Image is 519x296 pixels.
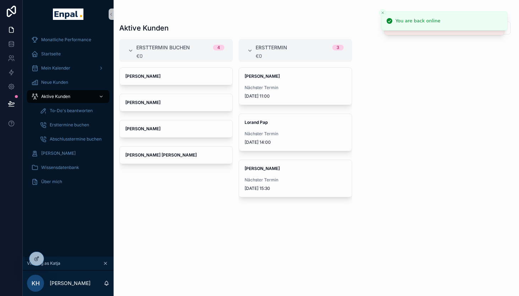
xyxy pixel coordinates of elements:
strong: [PERSON_NAME] [125,126,160,131]
a: [PERSON_NAME] [119,67,233,85]
a: Mein Kalender [27,62,109,75]
span: Nächster Termin [245,131,346,137]
div: You are back online [395,17,440,24]
div: scrollable content [23,28,114,197]
span: Ersttermin [256,44,287,51]
a: Startseite [27,48,109,60]
a: Abschlusstermine buchen [35,133,109,146]
a: [PERSON_NAME] [119,94,233,111]
h1: Aktive Kunden [119,23,169,33]
button: Close toast [379,9,386,16]
strong: [PERSON_NAME] [125,73,160,79]
div: €0 [256,53,344,59]
span: KH [32,279,40,287]
span: To-Do's beantworten [50,108,93,114]
span: Ersttermin buchen [136,44,190,51]
a: [PERSON_NAME] [27,147,109,160]
a: Monatliche Performance [27,33,109,46]
a: [PERSON_NAME]Nächster Termin[DATE] 11:00 [239,67,352,105]
a: [PERSON_NAME] [PERSON_NAME] [119,146,233,164]
a: Wissensdatenbank [27,161,109,174]
a: To-Do's beantworten [35,104,109,117]
div: 3 [337,45,339,50]
span: Abschlusstermine buchen [50,136,102,142]
img: App logo [53,9,83,20]
span: Nächster Termin [245,177,346,183]
strong: [PERSON_NAME] [245,166,280,171]
strong: [PERSON_NAME] [245,73,280,79]
span: Neue Kunden [41,80,68,85]
span: [PERSON_NAME] [41,150,76,156]
span: Aktive Kunden [41,94,70,99]
span: [DATE] 14:00 [245,139,346,145]
a: [PERSON_NAME] [119,120,233,138]
a: Über mich [27,175,109,188]
strong: [PERSON_NAME] [125,100,160,105]
span: Startseite [41,51,61,57]
span: Mein Kalender [41,65,70,71]
span: Monatliche Performance [41,37,91,43]
a: Ersttermine buchen [35,119,109,131]
strong: Lorand Pap [245,120,268,125]
span: Nächster Termin [245,85,346,91]
span: [DATE] 15:30 [245,186,346,191]
a: Lorand PapNächster Termin[DATE] 14:00 [239,114,352,151]
div: €0 [136,53,224,59]
div: 4 [217,45,220,50]
span: Ersttermine buchen [50,122,89,128]
span: Wissensdatenbank [41,165,79,170]
a: Aktive Kunden [27,90,109,103]
span: Über mich [41,179,62,185]
span: [DATE] 11:00 [245,93,346,99]
a: [PERSON_NAME]Nächster Termin[DATE] 15:30 [239,160,352,197]
a: Neue Kunden [27,76,109,89]
p: [PERSON_NAME] [50,280,91,287]
strong: [PERSON_NAME] [PERSON_NAME] [125,152,197,158]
